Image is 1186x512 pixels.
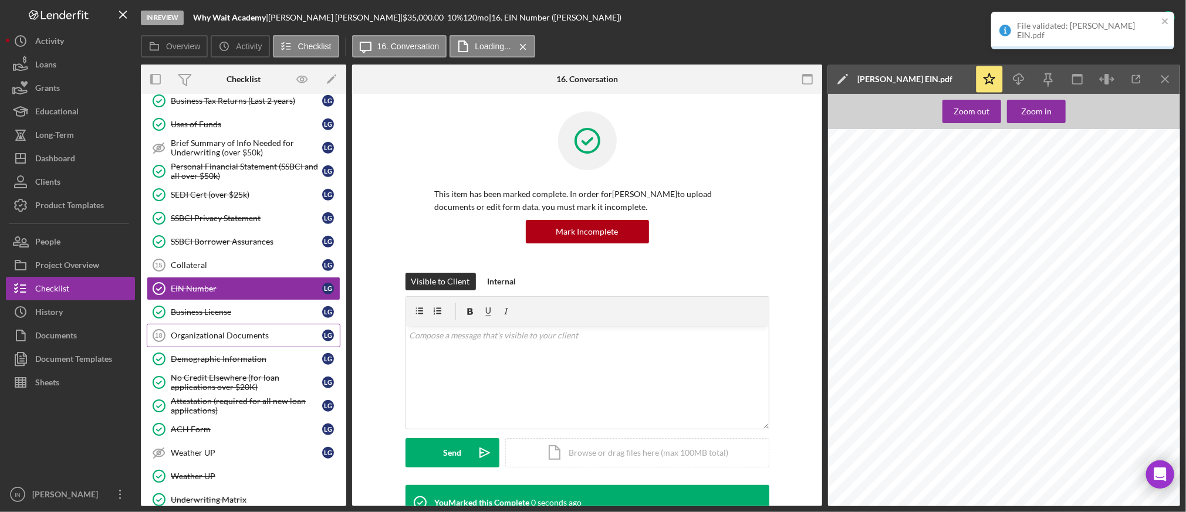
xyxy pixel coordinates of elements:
[6,76,135,100] button: Grants
[147,113,340,136] a: Uses of FundsLG
[435,188,740,214] p: This item has been marked complete. In order for [PERSON_NAME] to upload documents or edit form d...
[6,300,135,324] button: History
[475,42,511,51] label: Loading...
[171,260,322,270] div: Collateral
[6,194,135,217] button: Product Templates
[1119,6,1154,29] div: Complete
[6,123,135,147] a: Long-Term
[147,253,340,277] a: 15CollateralLG
[322,118,334,130] div: L G
[322,236,334,247] div: L G
[1123,181,1145,187] span: [DATE]
[193,13,268,22] div: |
[1050,222,1130,228] span: Number of this notice:
[1130,222,1159,228] span: CP 575 G
[886,415,1077,421] span: A limited liability company (LLC) may file Form 8832,
[171,138,322,157] div: Brief Summary of Info Needed for Underwriting (over $50k)
[35,347,112,374] div: Document Templates
[6,324,135,347] a: Documents
[892,245,1023,251] span: [GEOGRAPHIC_DATA], [GEOGRAPHIC_DATA]
[869,421,1123,427] span: and elect to be classified as an association taxable as a corporation.
[1161,16,1170,28] button: close
[918,304,1096,310] span: WE ASSIGNED YOU AN EMPLOYER IDENTIFICATION NUMBER
[171,425,322,434] div: ACH Form
[869,398,1184,404] span: not correct as shown above, please make the correction using the attached tear-off stub
[1050,269,1163,274] span: STUB AT THE END OF THIS NOTICE.
[273,35,339,57] button: Checklist
[1050,245,1101,251] span: [PHONE_NUMBER]
[171,307,322,317] div: Business License
[171,472,340,481] div: Weather UP
[954,100,990,123] div: Zoom out
[1050,181,1123,187] span: Date of this notice:
[147,488,340,511] a: Underwriting Matrix
[322,306,334,318] div: L G
[193,12,266,22] b: Why Wait Academy
[268,13,403,22] div: [PERSON_NAME] [PERSON_NAME] |
[1050,210,1069,216] span: Form:
[147,418,340,441] a: ACH FormLG
[377,42,440,51] label: 16. Conversation
[35,194,104,220] div: Product Templates
[35,371,59,397] div: Sheets
[171,495,340,504] div: Underwriting Matrix
[171,331,322,340] div: Organizational Documents
[171,162,322,181] div: Personal Financial Statement (SSBCI and all over $50k)
[6,230,135,253] a: People
[147,394,340,418] a: Attestation (required for all new loan applications)LG
[147,89,340,113] a: Business Tax Returns (Last 2 years)LG
[6,29,135,53] button: Activity
[532,498,582,507] time: 2025-08-13 06:43
[147,371,340,394] a: No Credit Elsewhere (for loan applications over $20K)LG
[406,273,476,290] button: Visible to Client
[6,371,135,394] button: Sheets
[6,170,135,194] button: Clients
[482,273,522,290] button: Internal
[1038,433,1139,439] span: Election by a Small Business
[869,439,909,445] span: Corporation
[892,228,965,233] span: WHY WAIT ACADEMY LLC
[1050,239,1174,245] span: For assistance you may call us at:
[869,433,1050,439] span: corporation status, it must timely file Form 2553,
[869,327,1170,333] span: documents, even if you have no employees. Please keep this notice in your permanent
[876,157,970,163] span: DEPARTMENT OF THE TREASURY
[35,53,56,79] div: Loans
[447,13,463,22] div: 10 %
[1090,392,1167,398] span: If the information is
[1017,21,1158,40] div: File validated: [PERSON_NAME] EIN.pdf
[147,136,340,160] a: Brief Summary of Info Needed for Underwriting (over $50k)LG
[869,468,1126,474] span: [PHONE_NUMBER] (TTY/TDD [PHONE_NUMBER]) or visit your local IRS office.
[857,74,952,84] div: [PERSON_NAME] EIN.pdf
[171,396,322,415] div: Attestation (required for all new loan applications)
[869,392,1104,398] span: your account, or even cause you to be assigned more than one EIN.
[892,239,998,245] span: [STREET_ADDRESS][PERSON_NAME]
[1107,421,1154,427] span: If the LLC is
[322,353,334,365] div: L G
[35,29,64,56] div: Activity
[1107,6,1180,29] button: Complete
[869,362,964,368] span: on the top of this notice.
[411,273,470,290] div: Visible to Client
[876,169,937,175] span: [GEOGRAPHIC_DATA]
[171,448,322,457] div: Weather UP
[6,53,135,76] button: Loans
[35,123,74,150] div: Long-Term
[6,277,135,300] button: Checklist
[948,245,967,251] span: 63113
[171,373,322,392] div: No Credit Elsewhere (for loan applications over $20K)
[147,206,340,230] a: SSBCI Privacy StatementLG
[6,253,135,277] a: Project Overview
[352,35,447,57] button: 16. Conversation
[35,300,63,327] div: History
[463,13,489,22] div: 120 mo
[322,330,334,341] div: L G
[1073,210,1088,216] span: SS-4
[322,377,334,388] div: L G
[322,212,334,224] div: L G
[892,233,972,239] span: [PERSON_NAME] SOLE MBR
[1050,192,1163,198] span: Employer Identification Number:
